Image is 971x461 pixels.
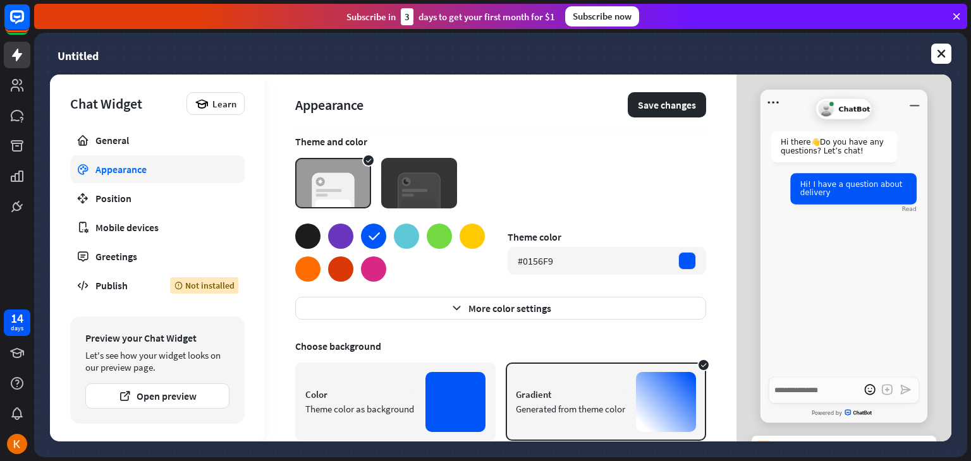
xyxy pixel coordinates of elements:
[839,105,870,113] span: ChatBot
[212,98,236,110] span: Learn
[906,94,923,111] button: Minimize window
[897,381,914,398] button: Send a message
[565,6,639,27] div: Subscribe now
[4,309,30,336] a: 14 days
[70,126,245,154] a: General
[58,40,99,67] a: Untitled
[516,388,626,400] div: Gradient
[845,410,876,417] span: ChatBot
[508,230,706,243] div: Theme color
[815,99,872,120] div: ChatBot
[401,8,413,25] div: 3
[769,376,919,404] textarea: Write a message…
[70,155,245,183] a: Appearance
[812,410,842,416] span: Powered by
[295,297,706,320] button: More color settings
[516,403,626,415] div: Generated from theme color
[879,381,896,398] button: Add an attachment
[305,388,415,400] div: Color
[170,277,238,294] div: Not installed
[95,250,219,263] div: Greetings
[70,95,180,112] div: Chat Widget
[95,279,151,292] div: Publish
[295,135,706,148] div: Theme and color
[760,405,927,421] a: Powered byChatBot
[11,324,23,333] div: days
[628,92,706,117] button: Save changes
[10,5,48,43] button: Open LiveChat chat widget
[781,138,884,155] span: Hi there 👋 Do you have any questions? Let’s chat!
[765,94,782,111] button: Open menu
[295,96,628,114] div: Appearance
[70,213,245,241] a: Mobile devices
[295,340,706,352] div: Choose background
[95,134,219,147] div: General
[95,192,219,205] div: Position
[70,184,245,212] a: Position
[85,383,229,409] button: Open preview
[85,349,229,373] div: Let's see how your widget looks on our preview page.
[305,403,415,415] div: Theme color as background
[70,272,245,299] a: Publish Not installed
[70,242,245,270] a: Greetings
[95,221,219,234] div: Mobile devices
[95,163,219,176] div: Appearance
[518,254,553,267] div: #0156F9
[902,205,917,212] div: Read
[11,313,23,324] div: 14
[861,381,878,398] button: open emoji picker
[346,8,555,25] div: Subscribe in days to get your first month for $1
[800,180,903,197] span: Hi! I have a question about delivery
[85,332,229,344] div: Preview your Chat Widget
